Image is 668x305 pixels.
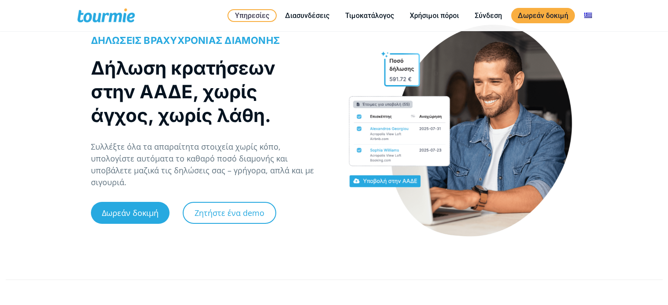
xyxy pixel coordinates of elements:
a: Τιμοκατάλογος [339,10,401,21]
a: Ζητήστε ένα demo [183,202,276,224]
p: Συλλέξτε όλα τα απαραίτητα στοιχεία χωρίς κόπο, υπολογίστε αυτόματα το καθαρό ποσό διαμονής και υ... [91,141,325,188]
a: Υπηρεσίες [227,9,277,22]
span: ΔΗΛΩΣΕΙΣ ΒΡΑΧΥΧΡΟΝΙΑΣ ΔΙΑΜΟΝΗΣ [91,35,280,46]
a: Δωρεάν δοκιμή [511,8,575,23]
a: Σύνδεση [468,10,509,21]
a: Διασυνδέσεις [278,10,336,21]
a: Δωρεάν δοκιμή [91,202,170,224]
a: Χρήσιμοι πόροι [403,10,466,21]
h1: Δήλωση κρατήσεων στην ΑΑΔΕ, χωρίς άγχος, χωρίς λάθη. [91,56,316,127]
